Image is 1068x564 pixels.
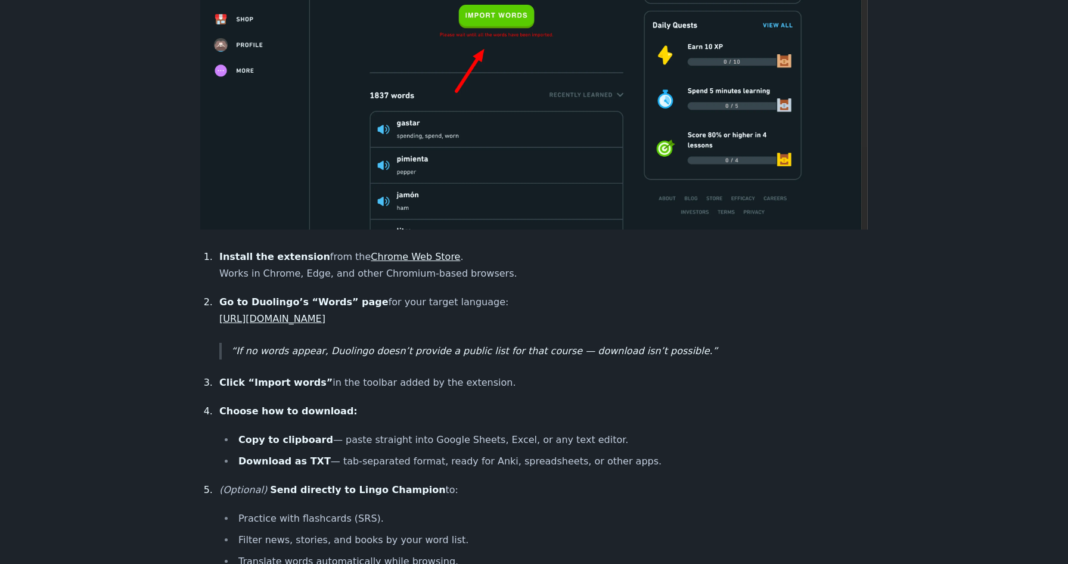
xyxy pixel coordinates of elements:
[235,453,868,470] li: — tab-separated format, ready for Anki, spreadsheets, or other apps.
[219,249,868,282] p: from the . Works in Chrome, Edge, and other Chromium-based browsers.
[238,455,331,467] strong: Download as TXT
[235,532,868,548] li: Filter news, stories, and books by your word list.
[219,482,868,498] p: to:
[270,484,445,495] strong: Send directly to Lingo Champion
[231,343,868,360] p: If no words appear, Duolingo doesn’t provide a public list for that course — download isn’t possi...
[238,434,333,445] strong: Copy to clipboard
[235,432,868,448] li: — paste straight into Google Sheets, Excel, or any text editor.
[371,251,460,262] a: Chrome Web Store
[219,374,868,391] p: in the toolbar added by the extension.
[219,313,325,324] a: [URL][DOMAIN_NAME]
[219,484,267,495] em: (Optional)
[219,405,358,417] strong: Choose how to download:
[235,510,868,527] li: Practice with flashcards (SRS).
[219,296,389,308] strong: Go to Duolingo’s “Words” page
[219,251,330,262] strong: Install the extension
[219,294,868,327] p: for your target language:
[219,377,333,388] strong: Click “Import words”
